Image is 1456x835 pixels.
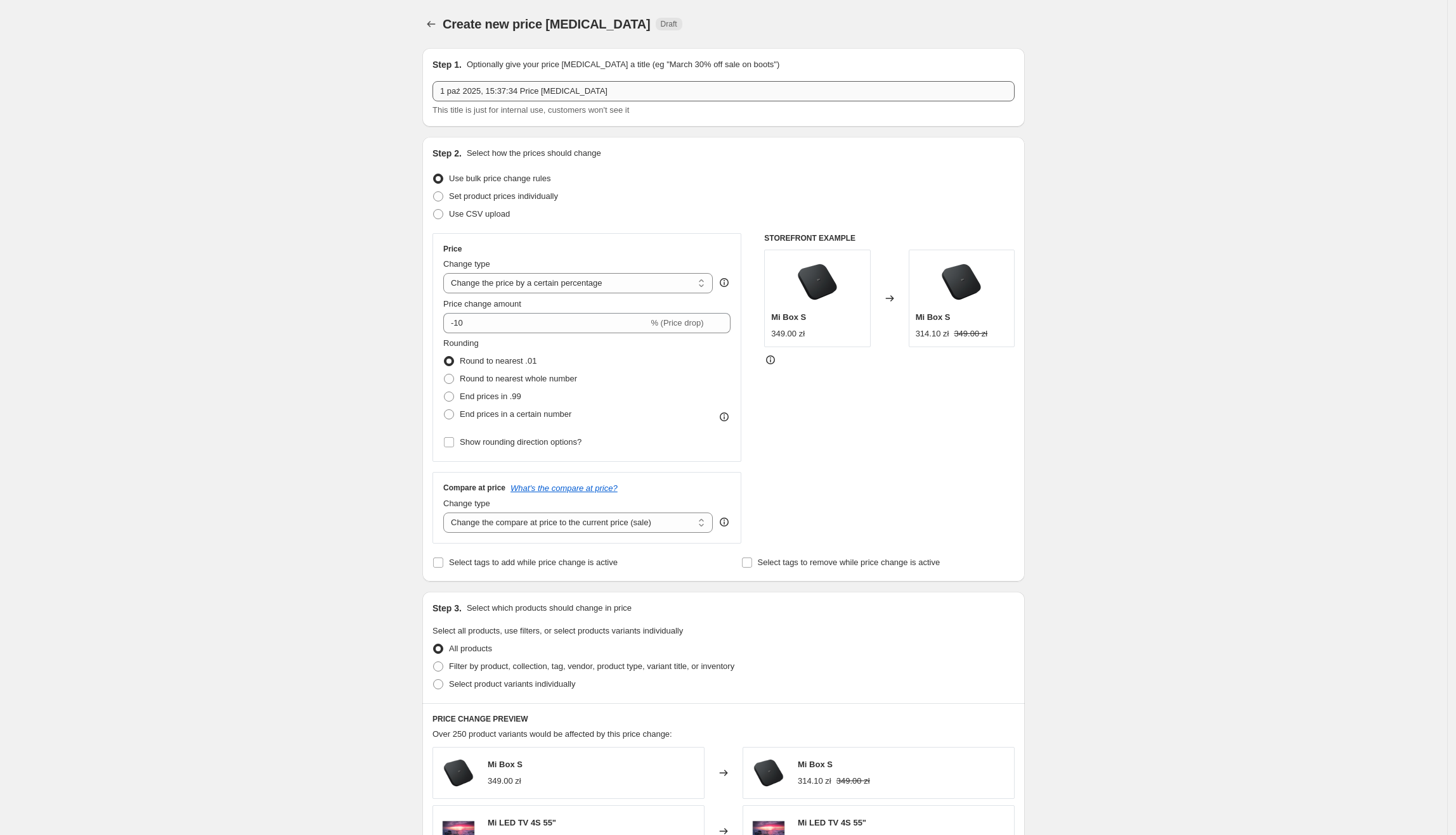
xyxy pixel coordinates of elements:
[954,328,987,340] strike: 349.00 zł
[432,714,1015,724] h6: PRICE CHANGE PREVIEW
[439,754,478,792] img: 2548_miboxstv4k-800px-hero_80x.png
[764,233,1015,243] h6: STOREFRONT EXAMPLE
[432,105,629,115] span: This title is just for internal use, customers won't see it
[460,374,577,383] span: Round to nearest whole number
[467,602,632,615] p: Select which products should change in price
[449,661,734,671] span: Filter by product, collection, tag, vendor, product type, variant title, or inventory
[443,499,490,508] span: Change type
[936,257,987,307] img: 2548_miboxstv4k-800px-hero_80x.png
[488,760,523,769] span: Mi Box S
[443,17,651,31] span: Create new price [MEDICAL_DATA]
[460,409,571,419] span: End prices in a certain number
[836,775,870,787] strike: 349.00 zł
[467,147,601,160] p: Select how the prices should change
[488,818,556,827] span: Mi LED TV 4S 55"
[432,602,462,615] h2: Step 3.
[443,259,490,269] span: Change type
[449,191,558,201] span: Set product prices individually
[758,558,940,567] span: Select tags to remove while price change is active
[432,81,1015,101] input: 30% off holiday sale
[460,437,582,447] span: Show rounding direction options?
[422,15,440,33] button: Price change jobs
[771,312,806,322] span: Mi Box S
[449,209,510,219] span: Use CSV upload
[460,392,521,401] span: End prices in .99
[488,775,521,787] div: 349.00 zł
[750,754,788,792] img: 2548_miboxstv4k-800px-hero_80x.png
[798,760,833,769] span: Mi Box S
[443,299,521,309] span: Price change amount
[718,516,731,528] div: help
[443,338,479,348] span: Rounding
[449,558,618,567] span: Select tags to add while price change is active
[432,58,462,71] h2: Step 1.
[510,483,618,493] button: What's the compare at price?
[771,328,805,340] div: 349.00 zł
[432,626,683,635] span: Select all products, use filters, or select products variants individually
[651,318,703,328] span: % (Price drop)
[798,818,866,827] span: Mi LED TV 4S 55"
[449,174,550,183] span: Use bulk price change rules
[798,775,831,787] div: 314.10 zł
[443,483,505,493] h3: Compare at price
[432,147,462,160] h2: Step 2.
[467,58,779,71] p: Optionally give your price [MEDICAL_DATA] a title (eg "March 30% off sale on boots")
[432,729,672,739] span: Over 250 product variants would be affected by this price change:
[443,244,462,254] h3: Price
[443,313,648,333] input: -15
[792,257,843,307] img: 2548_miboxstv4k-800px-hero_80x.png
[916,312,951,322] span: Mi Box S
[449,679,575,689] span: Select product variants individually
[661,19,677,29] span: Draft
[449,644,492,653] span: All products
[916,328,949,340] div: 314.10 zł
[718,276,731,289] div: help
[460,356,536,366] span: Round to nearest .01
